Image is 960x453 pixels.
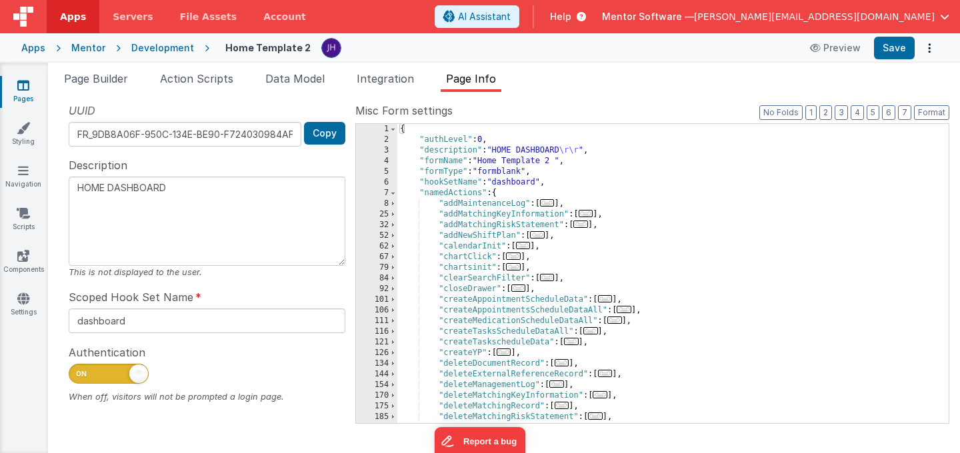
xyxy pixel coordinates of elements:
span: Action Scripts [160,72,233,85]
span: ... [511,284,526,292]
span: Data Model [265,72,325,85]
span: ... [516,242,531,249]
button: 6 [882,105,895,120]
div: 25 [356,209,397,220]
button: 4 [851,105,864,120]
span: Integration [357,72,414,85]
button: No Folds [759,105,803,120]
div: Mentor [71,41,105,55]
div: This is not displayed to the user. [69,266,345,278]
div: 126 [356,348,397,358]
div: 3 [356,145,397,156]
button: Save [874,37,915,59]
div: When off, visitors will not be prompted a login page. [69,390,345,403]
button: Mentor Software — [PERSON_NAME][EMAIL_ADDRESS][DOMAIN_NAME] [602,10,949,23]
div: 121 [356,337,397,348]
div: 8 [356,199,397,209]
span: ... [530,231,545,238]
span: ... [607,316,622,324]
span: Help [550,10,571,23]
div: 185 [356,412,397,422]
div: 154 [356,380,397,390]
span: Servers [113,10,153,23]
span: ... [540,199,555,207]
div: 52 [356,230,397,241]
span: [PERSON_NAME][EMAIL_ADDRESS][DOMAIN_NAME] [694,10,935,23]
div: 5 [356,167,397,177]
div: 32 [356,220,397,230]
div: Apps [21,41,45,55]
h4: Home Template 2 [225,43,311,53]
div: 116 [356,326,397,337]
span: ... [555,359,569,366]
div: 67 [356,252,397,262]
div: 7 [356,188,397,199]
button: 1 [805,105,817,120]
div: 175 [356,401,397,412]
img: c2badad8aad3a9dfc60afe8632b41ba8 [322,39,341,57]
span: Mentor Software — [602,10,694,23]
span: ... [497,348,511,356]
button: 5 [867,105,879,120]
button: Format [914,105,949,120]
span: ... [579,210,593,217]
button: AI Assistant [435,5,519,28]
span: AI Assistant [458,10,511,23]
div: 111 [356,316,397,326]
span: ... [564,338,579,345]
span: ... [588,412,603,420]
span: ... [573,221,588,228]
span: ... [555,402,569,409]
div: Development [131,41,194,55]
button: 2 [819,105,832,120]
div: 1 [356,124,397,135]
div: 106 [356,305,397,316]
div: 2 [356,135,397,145]
span: UUID [69,103,95,119]
span: ... [540,274,555,281]
div: 92 [356,284,397,294]
button: Preview [802,37,869,59]
span: Page Info [446,72,496,85]
span: ... [506,263,521,270]
span: File Assets [180,10,237,23]
button: 3 [835,105,848,120]
span: ... [583,327,598,334]
div: 144 [356,369,397,380]
div: 170 [356,390,397,401]
span: Misc Form settings [355,103,453,119]
div: 101 [356,294,397,305]
span: Description [69,157,127,173]
div: 190 [356,422,397,433]
button: Copy [304,122,345,145]
span: ... [617,306,631,313]
div: 62 [356,241,397,252]
button: Options [920,39,939,57]
span: ... [593,391,607,398]
span: Scoped Hook Set Name [69,289,193,305]
span: ... [549,380,564,388]
div: 79 [356,262,397,273]
div: 6 [356,177,397,188]
span: Page Builder [64,72,128,85]
span: Authentication [69,344,145,360]
button: 7 [898,105,911,120]
span: ... [506,252,521,260]
div: 84 [356,273,397,284]
span: Apps [60,10,86,23]
span: ... [598,295,613,302]
div: 134 [356,358,397,369]
div: 4 [356,156,397,167]
span: ... [598,370,613,377]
